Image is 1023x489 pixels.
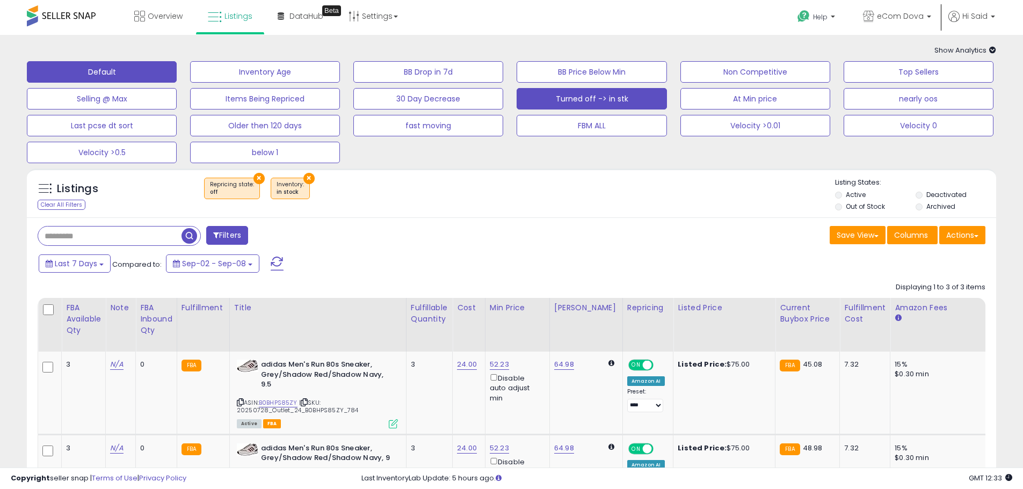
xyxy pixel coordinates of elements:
[110,359,123,370] a: N/A
[780,443,800,455] small: FBA
[844,302,886,325] div: Fulfillment Cost
[263,419,281,428] span: FBA
[182,258,246,269] span: Sep-02 - Sep-08
[895,313,901,323] small: Amazon Fees.
[627,302,669,313] div: Repricing
[353,115,503,136] button: fast moving
[110,302,131,313] div: Note
[490,372,541,403] div: Disable auto adjust min
[55,258,97,269] span: Last 7 Days
[27,88,177,110] button: Selling @ Max
[261,443,391,466] b: adidas Men's Run 80s Sneaker, Grey/Shadow Red/Shadow Navy, 9
[844,88,993,110] button: nearly oos
[11,473,50,483] strong: Copyright
[948,11,995,35] a: Hi Said
[969,473,1012,483] span: 2025-09-16 12:33 GMT
[66,360,97,369] div: 3
[411,443,444,453] div: 3
[210,180,254,196] span: Repricing state :
[27,115,177,136] button: Last pcse dt sort
[38,200,85,210] div: Clear All Filters
[66,302,101,336] div: FBA Available Qty
[926,190,967,199] label: Deactivated
[895,369,984,379] div: $0.30 min
[844,61,993,83] button: Top Sellers
[411,302,448,325] div: Fulfillable Quantity
[277,188,304,196] div: in stock
[182,302,225,313] div: Fulfillment
[353,61,503,83] button: BB Drop in 7d
[457,443,477,454] a: 24.00
[939,226,985,244] button: Actions
[844,360,882,369] div: 7.32
[277,180,304,196] span: Inventory :
[140,302,172,336] div: FBA inbound Qty
[678,302,771,313] div: Listed Price
[457,359,477,370] a: 24.00
[148,11,183,21] span: Overview
[490,456,541,487] div: Disable auto adjust min
[877,11,924,21] span: eCom Dova
[11,473,186,484] div: seller snap | |
[140,360,169,369] div: 0
[237,360,398,427] div: ASIN:
[27,61,177,83] button: Default
[190,115,340,136] button: Older then 120 days
[554,359,574,370] a: 64.98
[261,360,391,392] b: adidas Men's Run 80s Sneaker, Grey/Shadow Red/Shadow Navy, 9.5
[361,473,1012,484] div: Last InventoryLab Update: 5 hours ago.
[895,302,988,313] div: Amazon Fees
[926,202,955,211] label: Archived
[224,11,252,21] span: Listings
[835,178,996,188] p: Listing States:
[234,302,402,313] div: Title
[803,443,823,453] span: 48.98
[629,444,643,453] span: ON
[678,443,727,453] b: Listed Price:
[237,360,258,372] img: 41PiD6REAjL._SL40_.jpg
[608,443,614,450] i: Calculated using Dynamic Max Price.
[887,226,938,244] button: Columns
[27,142,177,163] button: Velocity >0.5
[894,230,928,240] span: Columns
[490,359,509,370] a: 52.23
[190,142,340,163] button: below 1
[92,473,137,483] a: Terms of Use
[182,360,201,371] small: FBA
[844,115,993,136] button: Velocity 0
[962,11,988,21] span: Hi Said
[652,361,669,370] span: OFF
[237,398,359,414] span: | SKU: 20250728_Outlet_24_B0BHPS85ZY_784
[353,88,503,110] button: 30 Day Decrease
[608,360,614,367] i: Calculated using Dynamic Max Price.
[259,398,298,407] a: B0BHPS85ZY
[66,443,97,453] div: 3
[140,443,169,453] div: 0
[237,419,262,428] span: All listings currently available for purchase on Amazon
[680,115,830,136] button: Velocity >0.01
[846,190,866,199] label: Active
[490,443,509,454] a: 52.23
[303,173,315,184] button: ×
[411,360,444,369] div: 3
[182,443,201,455] small: FBA
[206,226,248,245] button: Filters
[830,226,886,244] button: Save View
[517,61,666,83] button: BB Price Below Min
[139,473,186,483] a: Privacy Policy
[112,259,162,269] span: Compared to:
[895,360,984,369] div: 15%
[678,360,767,369] div: $75.00
[934,45,996,55] span: Show Analytics
[780,360,800,371] small: FBA
[190,88,340,110] button: Items Being Repriced
[803,359,823,369] span: 45.08
[166,254,259,273] button: Sep-02 - Sep-08
[39,254,111,273] button: Last 7 Days
[680,61,830,83] button: Non Competitive
[678,359,727,369] b: Listed Price:
[554,302,618,313] div: [PERSON_NAME]
[289,11,323,21] span: DataHub
[517,115,666,136] button: FBM ALL
[895,443,984,453] div: 15%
